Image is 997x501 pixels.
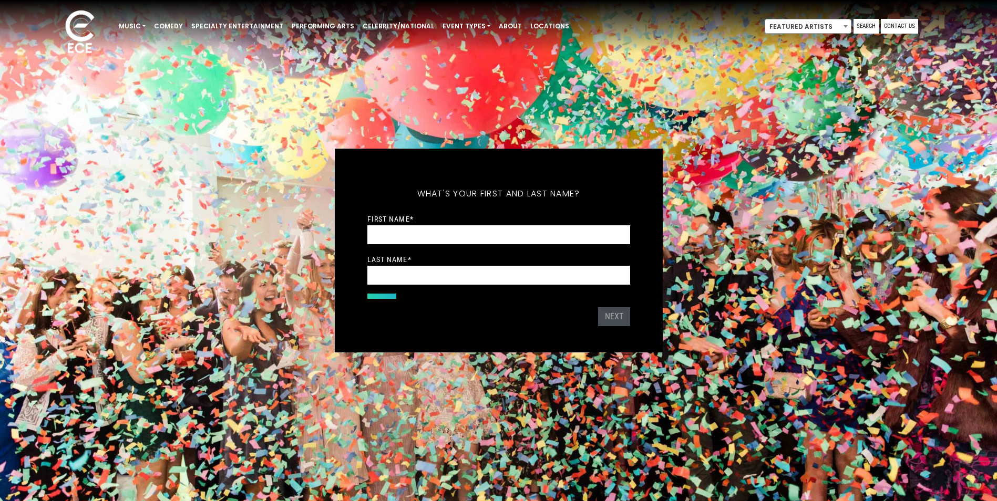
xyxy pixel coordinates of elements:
[765,19,851,34] span: Featured Artists
[526,17,573,35] a: Locations
[54,7,106,58] img: ece_new_logo_whitev2-1.png
[438,17,495,35] a: Event Types
[854,19,879,34] a: Search
[765,19,851,34] span: Featured Artists
[150,17,187,35] a: Comedy
[287,17,358,35] a: Performing Arts
[367,175,630,213] h5: What's your first and last name?
[367,255,412,264] label: Last Name
[187,17,287,35] a: Specialty Entertainment
[115,17,150,35] a: Music
[495,17,526,35] a: About
[358,17,438,35] a: Celebrity/National
[881,19,918,34] a: Contact Us
[367,214,414,224] label: First Name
